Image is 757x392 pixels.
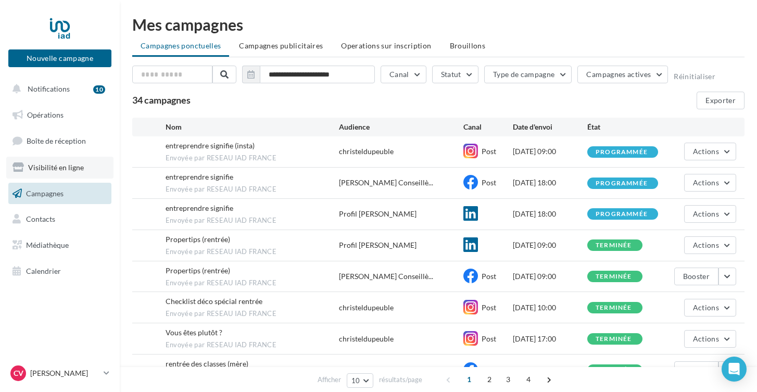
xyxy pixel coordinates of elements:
[482,334,496,343] span: Post
[166,154,339,163] span: Envoyée par RESEAU IAD FRANCE
[484,66,572,83] button: Type de campagne
[26,267,61,275] span: Calendrier
[28,163,84,172] span: Visibilité en ligne
[596,273,632,280] div: terminée
[166,359,248,368] span: rentrée des classes (mère)
[513,122,587,132] div: Date d'envoi
[577,66,668,83] button: Campagnes actives
[596,305,632,311] div: terminée
[351,376,360,385] span: 10
[674,72,715,81] button: Réinitialiser
[27,136,86,145] span: Boîte de réception
[132,94,191,106] span: 34 campagnes
[500,371,516,388] span: 3
[513,146,587,157] div: [DATE] 09:00
[6,234,113,256] a: Médiathèque
[166,185,339,194] span: Envoyée par RESEAU IAD FRANCE
[6,183,113,205] a: Campagnes
[482,178,496,187] span: Post
[166,141,255,150] span: entreprendre signifie (insta)
[26,188,64,197] span: Campagnes
[339,122,463,132] div: Audience
[596,336,632,343] div: terminée
[14,368,23,378] span: CV
[339,334,394,344] div: christeldupeuble
[513,334,587,344] div: [DATE] 17:00
[6,104,113,126] a: Opérations
[722,357,747,382] div: Open Intercom Messenger
[166,216,339,225] span: Envoyée par RESEAU IAD FRANCE
[166,204,233,212] span: entreprendre signifie
[520,371,537,388] span: 4
[482,272,496,281] span: Post
[166,122,339,132] div: Nom
[693,334,719,343] span: Actions
[684,174,736,192] button: Actions
[684,299,736,317] button: Actions
[339,302,394,313] div: christeldupeuble
[27,110,64,119] span: Opérations
[166,279,339,288] span: Envoyée par RESEAU IAD FRANCE
[513,271,587,282] div: [DATE] 09:00
[586,70,651,79] span: Campagnes actives
[587,122,662,132] div: État
[596,149,648,156] div: programmée
[26,214,55,223] span: Contacts
[6,78,109,100] button: Notifications 10
[381,66,426,83] button: Canal
[379,375,422,385] span: résultats/page
[513,240,587,250] div: [DATE] 09:00
[239,41,323,50] span: Campagnes publicitaires
[93,85,105,94] div: 10
[481,371,498,388] span: 2
[513,302,587,313] div: [DATE] 10:00
[684,205,736,223] button: Actions
[341,41,431,50] span: Operations sur inscription
[674,268,718,285] button: Booster
[132,17,745,32] div: Mes campagnes
[596,242,632,249] div: terminée
[513,365,587,375] div: [DATE] 09:00
[482,147,496,156] span: Post
[684,236,736,254] button: Actions
[6,130,113,152] a: Boîte de réception
[513,209,587,219] div: [DATE] 18:00
[339,271,433,282] span: [PERSON_NAME] Conseillè...
[166,328,222,337] span: Vous êtes plutôt ?
[339,146,394,157] div: christeldupeuble
[339,240,417,250] div: Profil [PERSON_NAME]
[166,309,339,319] span: Envoyée par RESEAU IAD FRANCE
[318,375,341,385] span: Afficher
[596,180,648,187] div: programmée
[166,297,262,306] span: Checklist déco spécial rentrée
[482,303,496,312] span: Post
[166,247,339,257] span: Envoyée par RESEAU IAD FRANCE
[26,241,69,249] span: Médiathèque
[596,211,648,218] div: programmée
[166,266,230,275] span: Propertips (rentrée)
[482,365,496,374] span: Post
[166,340,339,350] span: Envoyée par RESEAU IAD FRANCE
[684,330,736,348] button: Actions
[166,172,233,181] span: entreprendre signifie
[693,241,719,249] span: Actions
[684,143,736,160] button: Actions
[339,365,433,375] span: [PERSON_NAME] Conseillè...
[463,122,513,132] div: Canal
[8,363,111,383] a: CV [PERSON_NAME]
[166,235,230,244] span: Propertips (rentrée)
[8,49,111,67] button: Nouvelle campagne
[339,178,433,188] span: [PERSON_NAME] Conseillè...
[513,178,587,188] div: [DATE] 18:00
[339,209,417,219] div: Profil [PERSON_NAME]
[347,373,373,388] button: 10
[28,84,70,93] span: Notifications
[432,66,478,83] button: Statut
[6,260,113,282] a: Calendrier
[6,157,113,179] a: Visibilité en ligne
[693,209,719,218] span: Actions
[693,303,719,312] span: Actions
[693,178,719,187] span: Actions
[461,371,477,388] span: 1
[30,368,99,378] p: [PERSON_NAME]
